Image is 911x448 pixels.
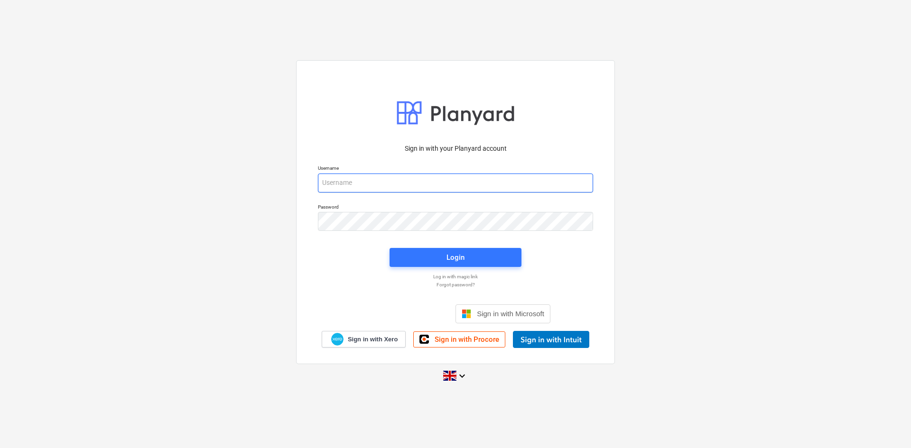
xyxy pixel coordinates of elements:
[446,251,465,264] div: Login
[313,274,598,280] a: Log in with magic link
[356,303,453,324] iframe: Sign in with Google Button
[318,174,593,192] input: Username
[313,282,598,288] a: Forgot password?
[413,331,505,347] a: Sign in with Procore
[318,144,593,154] p: Sign in with your Planyard account
[318,204,593,212] p: Password
[477,310,544,318] span: Sign in with Microsoft
[348,335,398,344] span: Sign in with Xero
[456,370,468,382] i: keyboard_arrow_down
[462,309,471,319] img: Microsoft logo
[435,335,499,344] span: Sign in with Procore
[331,333,344,346] img: Xero logo
[390,248,521,267] button: Login
[864,402,911,448] iframe: Chat Widget
[318,165,593,173] p: Username
[322,331,406,347] a: Sign in with Xero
